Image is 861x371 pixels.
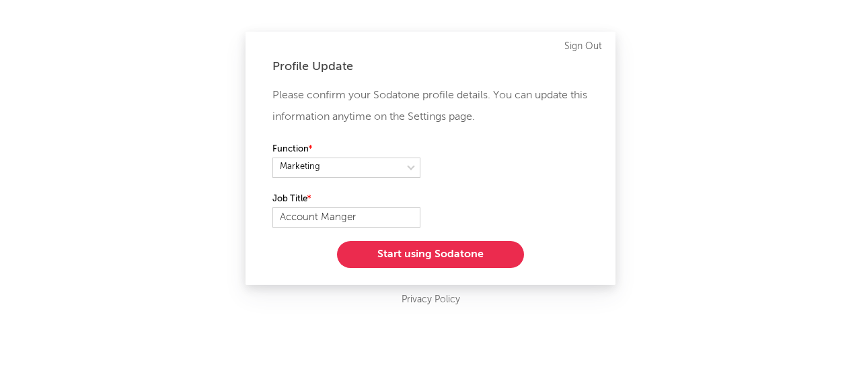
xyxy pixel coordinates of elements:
[337,241,524,268] button: Start using Sodatone
[272,191,420,207] label: Job Title
[272,85,589,128] p: Please confirm your Sodatone profile details. You can update this information anytime on the Sett...
[272,141,420,158] label: Function
[564,38,602,55] a: Sign Out
[402,292,460,308] a: Privacy Policy
[272,59,589,75] div: Profile Update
